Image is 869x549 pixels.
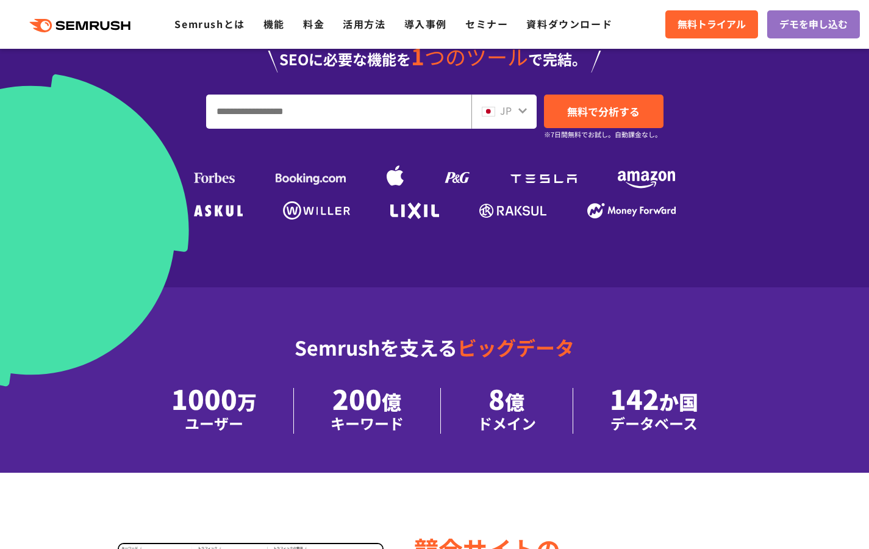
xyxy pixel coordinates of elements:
[404,16,447,31] a: 導入事例
[505,387,524,415] span: 億
[567,104,640,119] span: 無料で分析する
[767,10,860,38] a: デモを申し込む
[294,388,441,434] li: 200
[573,388,735,434] li: 142
[411,39,424,72] span: 1
[457,333,574,361] span: ビッグデータ
[678,16,746,32] span: 無料トライアル
[263,16,285,31] a: 機能
[500,103,512,118] span: JP
[343,16,385,31] a: 活用方法
[659,387,698,415] span: か国
[610,412,698,434] div: データベース
[665,10,758,38] a: 無料トライアル
[303,16,324,31] a: 料金
[779,16,848,32] span: デモを申し込む
[331,412,404,434] div: キーワード
[441,388,573,434] li: 8
[174,16,245,31] a: Semrushとは
[465,16,508,31] a: セミナー
[477,412,536,434] div: ドメイン
[526,16,612,31] a: 資料ダウンロード
[207,95,471,128] input: URL、キーワードを入力してください
[528,48,587,70] span: で完結。
[544,129,662,140] small: ※7日間無料でお試し。自動課金なし。
[84,326,785,388] div: Semrushを支える
[424,41,528,71] span: つのツール
[544,95,663,128] a: 無料で分析する
[382,387,401,415] span: 億
[84,45,785,73] div: SEOに必要な機能を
